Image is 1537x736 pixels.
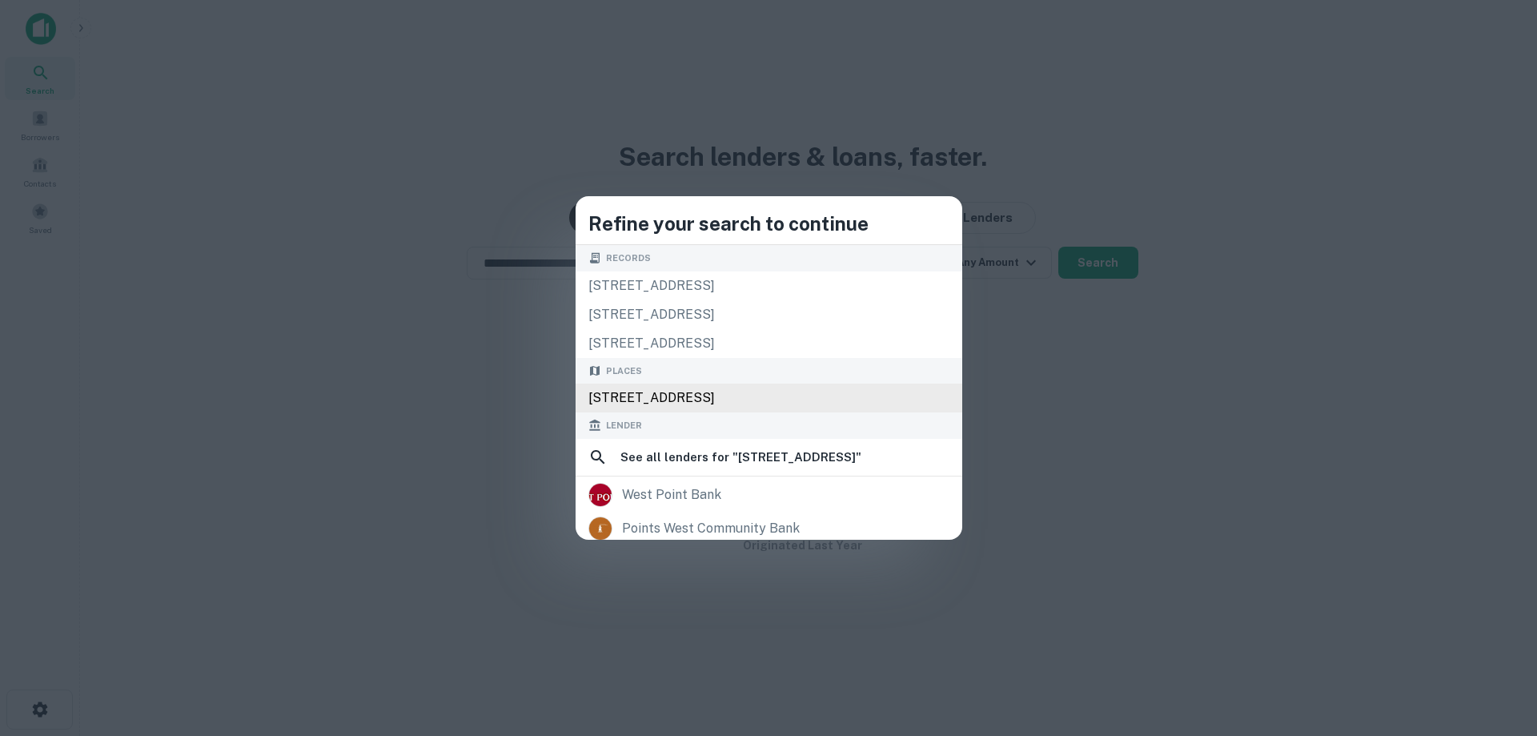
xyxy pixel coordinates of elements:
h6: See all lenders for " [STREET_ADDRESS] " [620,448,861,467]
div: [STREET_ADDRESS] [576,300,962,329]
span: Records [606,251,651,265]
div: [STREET_ADDRESS] [576,271,962,300]
span: Places [606,364,642,378]
h4: Refine your search to continue [588,209,949,238]
a: points west community bank [576,512,962,545]
div: [STREET_ADDRESS] [576,329,962,358]
div: west point bank [622,483,721,507]
img: picture [589,484,612,506]
div: points west community bank [622,517,800,541]
a: west point bank [576,478,962,512]
div: [STREET_ADDRESS] [576,384,962,412]
img: picture [589,517,612,540]
span: Lender [606,419,642,432]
